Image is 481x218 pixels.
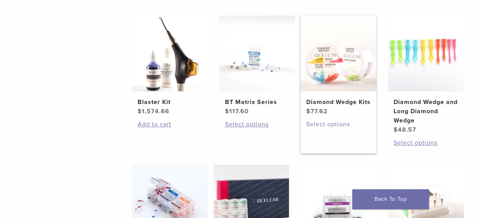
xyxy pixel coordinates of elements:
[219,15,295,116] a: BT Matrix SeriesBT Matrix Series $117.60
[394,138,458,147] a: Select options for “Diamond Wedge and Long Diamond Wedge”
[132,15,208,91] img: Blaster Kit
[306,97,371,107] h2: Diamond Wedge Kits
[138,120,202,129] a: Add to cart: “Blaster Kit”
[300,15,376,116] a: Diamond Wedge KitsDiamond Wedge Kits $77.62
[225,107,248,115] bdi: 117.60
[219,15,295,91] img: BT Matrix Series
[132,15,208,116] a: Blaster KitBlaster Kit $1,574.66
[138,107,142,115] span: $
[138,97,202,107] h2: Blaster Kit
[225,120,289,129] a: Select options for “BT Matrix Series”
[225,107,229,115] span: $
[388,15,464,134] a: Diamond Wedge and Long Diamond WedgeDiamond Wedge and Long Diamond Wedge $48.57
[394,97,458,125] h2: Diamond Wedge and Long Diamond Wedge
[306,107,328,115] bdi: 77.62
[394,126,416,134] bdi: 48.57
[394,126,398,134] span: $
[138,107,169,115] bdi: 1,574.66
[300,15,376,91] img: Diamond Wedge Kits
[306,107,310,115] span: $
[352,189,429,209] a: Back To Top
[388,15,464,91] img: Diamond Wedge and Long Diamond Wedge
[306,120,371,129] a: Select options for “Diamond Wedge Kits”
[225,97,289,107] h2: BT Matrix Series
